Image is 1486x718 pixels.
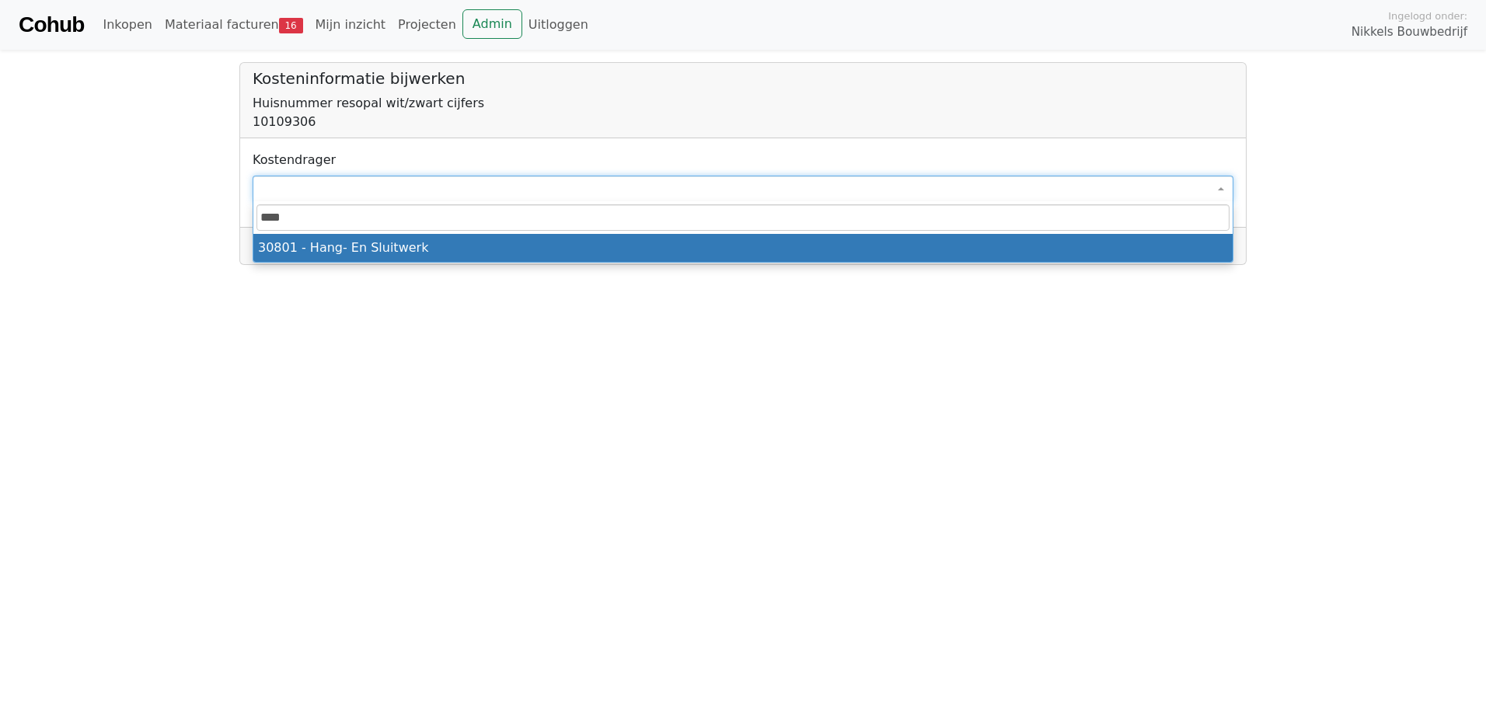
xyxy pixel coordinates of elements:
h5: Kosteninformatie bijwerken [253,69,1233,88]
a: Projecten [392,9,462,40]
span: Ingelogd onder: [1388,9,1467,23]
div: 10109306 [253,113,1233,131]
a: Inkopen [96,9,158,40]
li: 30801 - Hang- En Sluitwerk [253,234,1233,262]
div: Huisnummer resopal wit/zwart cijfers [253,94,1233,113]
a: Cohub [19,6,84,44]
span: Nikkels Bouwbedrijf [1352,23,1467,41]
a: Materiaal facturen16 [159,9,309,40]
a: Uitloggen [522,9,595,40]
span: 16 [279,18,303,33]
label: Kostendrager [253,151,336,169]
a: Admin [462,9,522,39]
a: Mijn inzicht [309,9,392,40]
